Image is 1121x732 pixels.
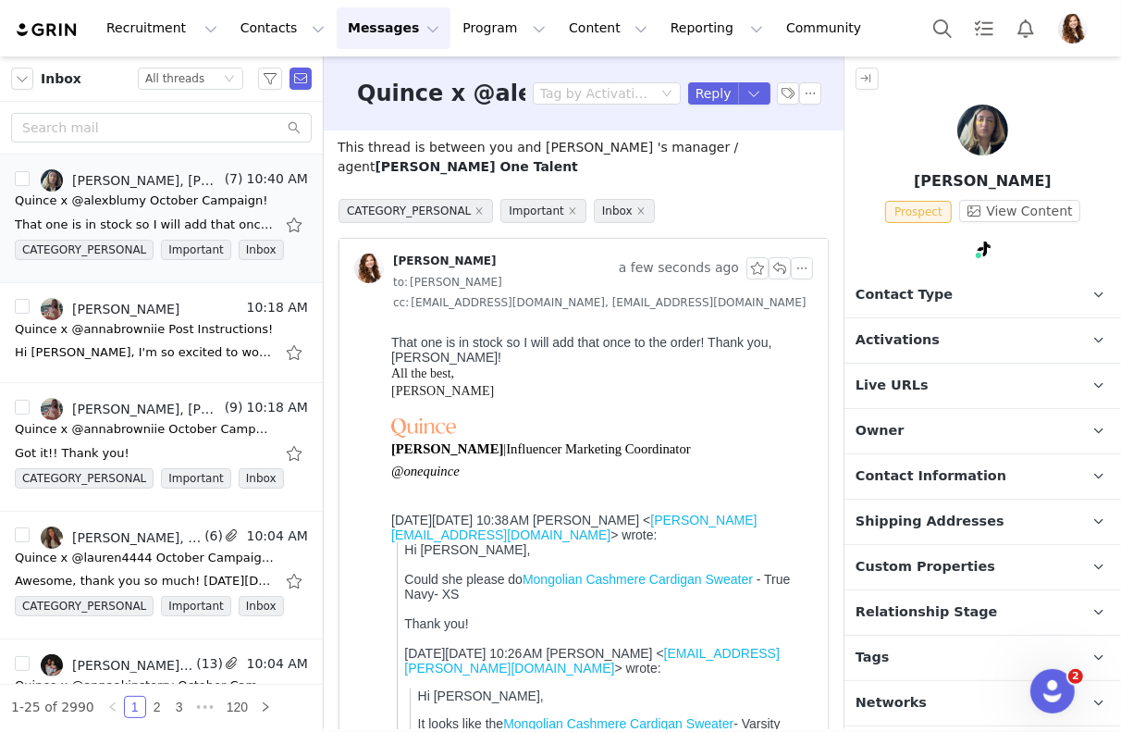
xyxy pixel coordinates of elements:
[243,527,308,549] span: 10:04 AM
[239,468,284,489] span: Inbox
[72,302,179,316] div: [PERSON_NAME]
[11,113,312,143] input: Search mail
[7,185,374,215] a: [PERSON_NAME][EMAIL_ADDRESS][DOMAIN_NAME]
[41,527,201,549] a: [PERSON_NAME], [PERSON_NAME]
[72,658,192,673] div: [PERSON_NAME], [PERSON_NAME]
[124,696,146,718] li: 1
[885,201,952,223] span: Prospect
[20,476,29,490] span: --
[474,206,484,216] i: icon: close
[393,292,409,313] span: cc:
[661,88,672,101] i: icon: down
[7,114,119,129] b: [PERSON_NAME]
[243,654,308,676] span: 10:04 AM
[7,7,422,37] div: That one is in stock so I will add that once to the order! Thank you, [PERSON_NAME]!
[20,244,422,274] div: Could she please do
[856,466,1006,487] span: Contact Information
[568,206,577,216] i: icon: close
[41,169,63,192] img: 4d82bd4b-338f-456e-a9dc-6c0c1d2dbdd9.jpg
[146,696,168,718] li: 2
[1068,669,1083,684] span: 2
[41,654,63,676] img: c8018539-0fcf-4ad5-b83f-72fcf4800cfa.jpg
[191,696,220,718] span: •••
[95,7,228,49] button: Recruitment
[856,285,953,305] span: Contact Type
[844,170,1121,192] p: [PERSON_NAME]
[393,254,497,268] div: [PERSON_NAME]
[15,468,154,489] span: CATEGORY_PERSONAL
[619,257,739,279] span: a few seconds ago
[102,696,124,718] li: Previous Page
[856,557,995,577] span: Custom Properties
[15,420,274,439] div: Quince x @annabrowniie October Campaign!
[201,527,223,546] span: (6)
[220,696,254,718] li: 120
[20,505,109,594] img: AIorK4yhNyWmh8Zbextzh51OyINIBsNbr1eMRP9_16SbNaXhRtlfZ0nSJ7m-YQeY0ekFJMn_0_SyqAaIXO2o
[11,696,94,718] li: 1-25 of 2990
[243,298,308,320] span: 10:18 AM
[41,398,221,420] a: [PERSON_NAME], [PERSON_NAME]
[139,244,369,259] a: Mongolian Cashmere Cardigan Sweater
[500,199,586,223] span: Important
[7,56,110,70] font: [PERSON_NAME]
[15,676,274,695] div: Quince x @annaakinsterry October Campaign!
[375,159,577,174] span: [PERSON_NAME] One Talent
[354,254,497,283] a: [PERSON_NAME]
[20,289,84,304] span: Thank you!
[41,654,192,676] a: [PERSON_NAME], [PERSON_NAME]
[20,490,281,505] font: [PERSON_NAME] | Talent Manager, Founder
[339,239,828,328] div: [PERSON_NAME] a few seconds agoto:[PERSON_NAME] cc:[EMAIL_ADDRESS][DOMAIN_NAME], [EMAIL_ADDRESS][...
[72,530,201,545] div: [PERSON_NAME], [PERSON_NAME]
[7,136,76,151] i: @onequince
[254,696,277,718] li: Next Page
[354,254,384,283] img: 3a81e7dd-2763-43cb-b835-f4e8b5551fbf.jpg
[7,185,422,215] div: [DATE][DATE] 10:38 AM [PERSON_NAME] < > wrote:
[856,602,998,623] span: Relationship Stage
[41,398,63,420] img: b978f57f-cb3d-4ea2-b270-7e36c70ef772.jpg
[856,330,940,351] span: Activations
[15,596,154,616] span: CATEGORY_PERSONAL
[338,140,738,174] span: This thread is between you and [PERSON_NAME] 's manager / agent
[856,648,890,668] span: Tags
[15,320,273,339] div: Quince x @annabrowniie Post Instructions!
[239,596,284,616] span: Inbox
[540,84,649,103] div: Tag by Activation
[145,68,204,89] div: All threads
[558,7,659,49] button: Content
[15,216,274,234] div: That one is in stock so I will add that once to the order! Thank you, Liza! All the best, Jinsey ...
[191,696,220,718] li: Next 3 Pages
[161,240,231,260] span: Important
[15,192,267,210] div: Quince x @alexblumy October Campaign!
[125,697,145,717] a: 1
[957,105,1008,155] img: Alex
[20,318,422,348] div: [DATE][DATE] 10:26 AM [PERSON_NAME] < > wrote:
[15,444,129,463] div: Got it!! Thank you!
[192,654,223,674] span: (13)
[239,240,284,260] span: Inbox
[34,361,422,376] p: Hi [PERSON_NAME],
[339,199,493,223] span: CATEGORY_PERSONAL
[41,527,63,549] img: 9331953d-1edb-4c4a-8da0-a7d6aa178c19.jpg
[15,549,274,567] div: Quince x @lauren4444 October Campaign!
[34,389,422,433] p: It looks like the - Varsity Red - XS is out of stock! Would she like to choose a new item or diff...
[72,173,221,188] div: [PERSON_NAME], [PERSON_NAME], [PERSON_NAME] One Talent, Lucky One Talent
[20,215,422,230] div: Hi [PERSON_NAME],
[856,512,1004,532] span: Shipping Addresses
[451,7,557,49] button: Program
[856,693,927,713] span: Networks
[20,318,396,348] a: [EMAIL_ADDRESS][PERSON_NAME][DOMAIN_NAME]
[161,596,231,616] span: Important
[243,169,308,192] span: 10:40 AM
[119,389,350,403] a: Mongolian Cashmere Cardigan Sweater
[775,7,881,49] a: Community
[243,398,308,420] span: 10:18 AM
[688,82,739,105] button: Reply
[169,697,190,717] a: 3
[357,77,874,110] h3: Quince x @alexblumy October Campaign!
[15,572,274,590] div: Awesome, thank you so much! On Mon, Sep 29, 2025 at 8:04 AM Jinsey Roten <jinsey.roten@onequince....
[594,199,655,223] span: Inbox
[337,7,450,49] button: Messages
[856,421,905,441] span: Owner
[221,398,243,417] span: (9)
[959,200,1080,222] button: View Content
